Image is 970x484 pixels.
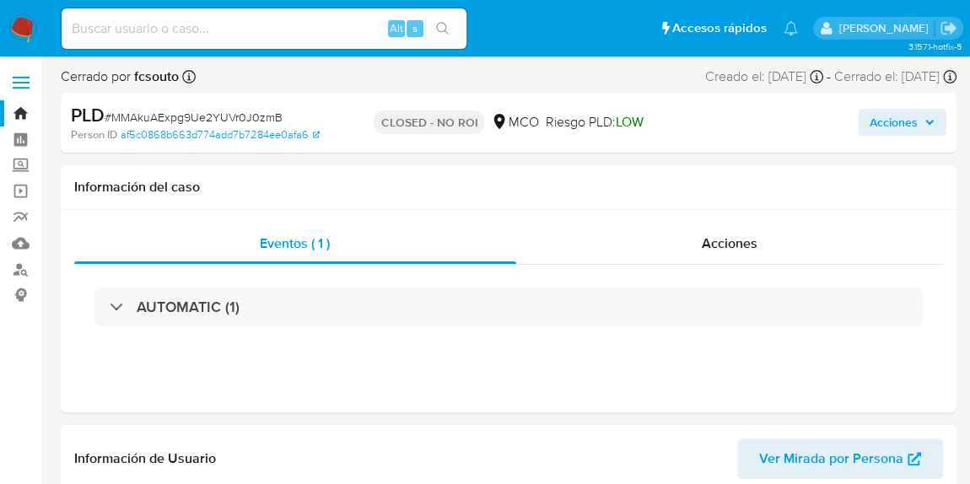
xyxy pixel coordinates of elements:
span: Eventos ( 1 ) [260,234,330,253]
div: Cerrado el: [DATE] [834,67,957,86]
div: Creado el: [DATE] [705,67,823,86]
span: Alt [390,20,403,36]
span: Riesgo PLD: [545,113,643,132]
b: fcsouto [131,67,179,86]
span: s [412,20,418,36]
h1: Información de Usuario [74,450,216,467]
button: Ver Mirada por Persona [737,438,943,479]
span: Acciones [702,234,757,253]
button: search-icon [425,17,460,40]
p: leonardo.alvarezortiz@mercadolibre.com.co [838,20,934,36]
p: CLOSED - NO ROI [374,110,484,134]
h1: Información del caso [74,179,943,196]
b: PLD [71,101,105,128]
button: Acciones [858,109,946,136]
div: AUTOMATIC (1) [94,288,923,326]
span: - [827,67,831,86]
b: Person ID [71,127,117,143]
span: Ver Mirada por Persona [759,438,903,479]
h3: AUTOMATIC (1) [137,298,240,316]
input: Buscar usuario o caso... [62,18,466,40]
a: Notificaciones [784,21,798,35]
div: MCO [491,113,538,132]
a: af5c0868b663d774add7b7284ee0afa6 [121,127,320,143]
span: Accesos rápidos [672,19,767,37]
span: # MMAkuAExpg9Ue2YUVr0J0zmB [105,109,283,126]
span: Cerrado por [61,67,179,86]
span: LOW [615,112,643,132]
span: Acciones [870,109,918,136]
a: Salir [940,19,957,37]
